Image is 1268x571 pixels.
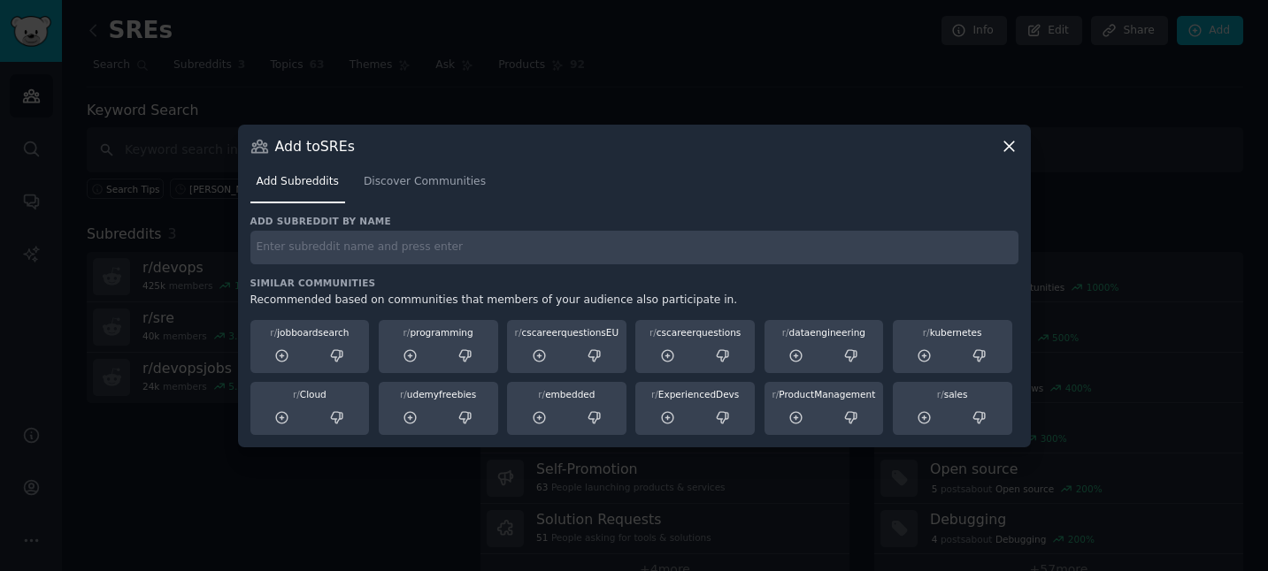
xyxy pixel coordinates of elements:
span: r/ [538,389,545,400]
a: Discover Communities [357,168,492,204]
div: cscareerquestionsEU [513,326,620,339]
div: embedded [513,388,620,400]
div: Recommended based on communities that members of your audience also participate in. [250,293,1018,308]
span: r/ [651,389,658,400]
div: ExperiencedDevs [642,388,749,400]
div: programming [385,326,492,339]
span: r/ [649,327,657,338]
input: Enter subreddit name and press enter [250,231,1018,265]
span: r/ [515,327,522,338]
span: r/ [937,389,944,400]
span: r/ [772,389,779,400]
span: r/ [400,389,407,400]
span: Discover Communities [364,174,486,190]
span: r/ [293,389,300,400]
span: r/ [403,327,411,338]
div: Cloud [257,388,364,400]
h3: Add subreddit by name [250,215,1018,227]
a: Add Subreddits [250,168,345,204]
span: r/ [923,327,930,338]
div: ProductManagement [771,388,878,400]
h3: Add to SREs [275,137,355,156]
h3: Similar Communities [250,277,1018,289]
span: Add Subreddits [257,174,339,190]
div: jobboardsearch [257,326,364,339]
div: kubernetes [899,326,1006,339]
div: udemyfreebies [385,388,492,400]
span: r/ [782,327,789,338]
div: cscareerquestions [642,326,749,339]
span: r/ [270,327,277,338]
div: sales [899,388,1006,400]
div: dataengineering [771,326,878,339]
